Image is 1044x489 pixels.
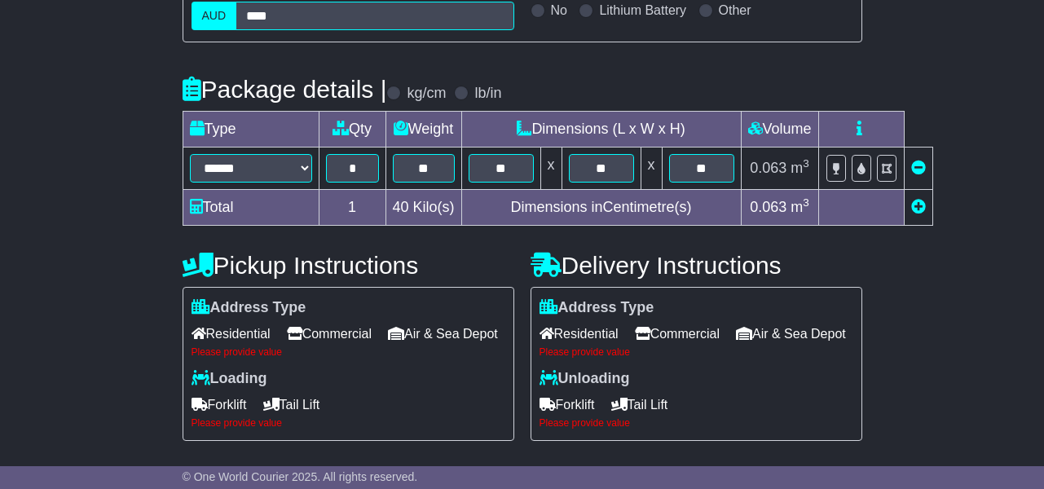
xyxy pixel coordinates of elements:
label: AUD [192,2,237,30]
label: Loading [192,370,267,388]
span: 0.063 [750,199,786,215]
span: 40 [393,199,409,215]
span: Commercial [635,321,720,346]
span: Air & Sea Depot [388,321,498,346]
span: Forklift [540,392,595,417]
label: No [551,2,567,18]
span: © One World Courier 2025. All rights reserved. [183,470,418,483]
h4: Pickup Instructions [183,252,514,279]
label: kg/cm [407,85,446,103]
td: Dimensions (L x W x H) [461,112,741,148]
td: Total [183,190,319,226]
a: Remove this item [911,160,926,176]
div: Please provide value [192,417,505,429]
span: m [791,160,809,176]
label: lb/in [474,85,501,103]
h4: Package details | [183,76,387,103]
td: Kilo(s) [385,190,461,226]
span: m [791,199,809,215]
label: Address Type [192,299,306,317]
span: Tail Lift [263,392,320,417]
span: 0.063 [750,160,786,176]
span: Tail Lift [611,392,668,417]
div: Please provide value [540,417,853,429]
span: Residential [192,321,271,346]
label: Unloading [540,370,630,388]
td: Dimensions in Centimetre(s) [461,190,741,226]
sup: 3 [803,196,809,209]
sup: 3 [803,157,809,170]
span: Residential [540,321,619,346]
td: Qty [319,112,385,148]
div: Please provide value [540,346,853,358]
td: 1 [319,190,385,226]
td: x [540,148,562,190]
span: Commercial [287,321,372,346]
label: Lithium Battery [599,2,686,18]
label: Address Type [540,299,654,317]
td: Type [183,112,319,148]
a: Add new item [911,199,926,215]
div: Please provide value [192,346,505,358]
label: Other [719,2,751,18]
td: Volume [741,112,818,148]
td: x [641,148,662,190]
h4: Delivery Instructions [531,252,862,279]
span: Air & Sea Depot [736,321,846,346]
td: Weight [385,112,461,148]
span: Forklift [192,392,247,417]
